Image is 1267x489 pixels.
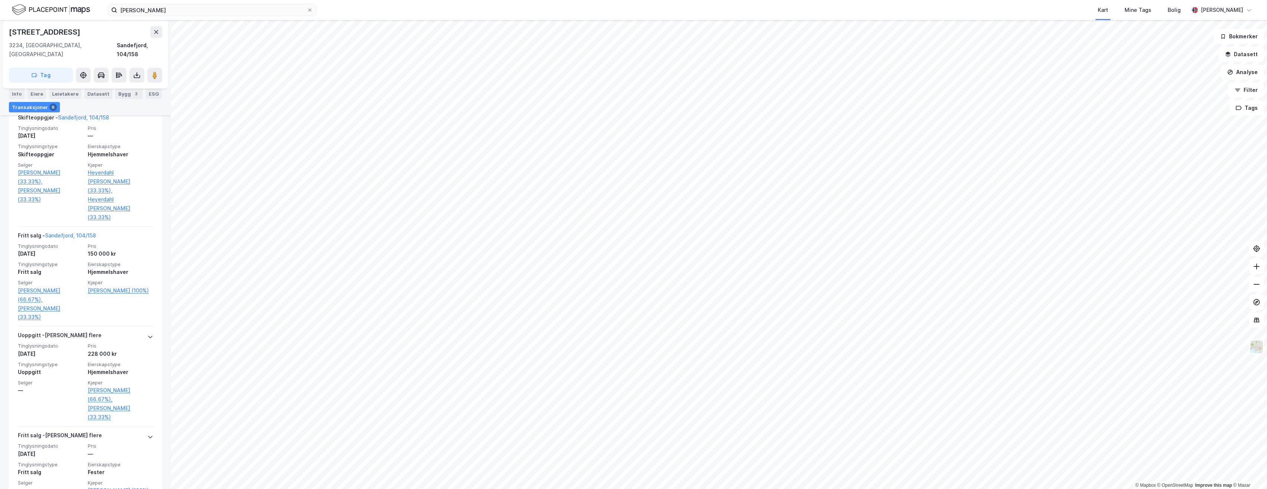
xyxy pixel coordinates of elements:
[88,286,153,295] a: [PERSON_NAME] (100%)
[1157,483,1193,488] a: OpenStreetMap
[88,404,153,422] a: [PERSON_NAME] (33.33%)
[117,4,307,16] input: Søk på adresse, matrikkel, gårdeiere, leietakere eller personer
[88,261,153,268] span: Eierskapstype
[18,386,83,395] div: —
[18,461,83,468] span: Tinglysningstype
[18,368,83,377] div: Uoppgitt
[18,131,83,140] div: [DATE]
[1228,83,1264,98] button: Filter
[88,480,153,486] span: Kjøper
[1250,340,1264,354] img: Z
[88,368,153,377] div: Hjemmelshaver
[88,150,153,159] div: Hjemmelshaver
[88,461,153,468] span: Eierskapstype
[49,89,81,99] div: Leietakere
[88,343,153,349] span: Pris
[132,90,140,98] div: 3
[88,279,153,286] span: Kjøper
[18,361,83,368] span: Tinglysningstype
[18,168,83,186] a: [PERSON_NAME] (33.33%),
[88,349,153,358] div: 228 000 kr
[9,102,60,112] div: Transaksjoner
[18,268,83,277] div: Fritt salg
[88,249,153,258] div: 150 000 kr
[1135,483,1156,488] a: Mapbox
[18,431,102,443] div: Fritt salg - [PERSON_NAME] flere
[18,286,83,304] a: [PERSON_NAME] (66.67%),
[1168,6,1181,15] div: Bolig
[18,143,83,150] span: Tinglysningstype
[88,443,153,449] span: Pris
[1221,65,1264,80] button: Analyse
[18,162,83,168] span: Selger
[88,380,153,386] span: Kjøper
[1098,6,1108,15] div: Kart
[18,249,83,258] div: [DATE]
[1230,453,1267,489] div: Kontrollprogram for chat
[49,103,57,111] div: 6
[88,268,153,277] div: Hjemmelshaver
[9,26,82,38] div: [STREET_ADDRESS]
[1195,483,1232,488] a: Improve this map
[18,261,83,268] span: Tinglysningstype
[88,125,153,131] span: Pris
[18,113,109,125] div: Skifteoppgjør -
[12,3,90,16] img: logo.f888ab2527a4732fd821a326f86c7f29.svg
[18,450,83,458] div: [DATE]
[88,361,153,368] span: Eierskapstype
[1219,47,1264,62] button: Datasett
[117,41,162,59] div: Sandefjord, 104/158
[28,89,46,99] div: Eiere
[9,68,73,83] button: Tag
[18,480,83,486] span: Selger
[9,41,117,59] div: 3234, [GEOGRAPHIC_DATA], [GEOGRAPHIC_DATA]
[18,186,83,204] a: [PERSON_NAME] (33.33%)
[88,143,153,150] span: Eierskapstype
[88,168,153,195] a: Heyerdahl [PERSON_NAME] (33.33%),
[18,468,83,477] div: Fritt salg
[9,89,25,99] div: Info
[115,89,143,99] div: Bygg
[88,386,153,404] a: [PERSON_NAME] (66.67%),
[18,125,83,131] span: Tinglysningsdato
[18,243,83,249] span: Tinglysningsdato
[84,89,112,99] div: Datasett
[88,243,153,249] span: Pris
[58,114,109,121] a: Sandefjord, 104/158
[18,349,83,358] div: [DATE]
[88,195,153,222] a: Heyerdahl [PERSON_NAME] (33.33%)
[18,150,83,159] div: Skifteoppgjør
[18,279,83,286] span: Selger
[1229,100,1264,115] button: Tags
[88,131,153,140] div: —
[1201,6,1243,15] div: [PERSON_NAME]
[88,468,153,477] div: Fester
[18,331,102,343] div: Uoppgitt - [PERSON_NAME] flere
[18,231,96,243] div: Fritt salg -
[146,89,162,99] div: ESG
[45,232,96,239] a: Sandefjord, 104/158
[1214,29,1264,44] button: Bokmerker
[18,443,83,449] span: Tinglysningsdato
[18,343,83,349] span: Tinglysningsdato
[88,450,153,458] div: —
[1230,453,1267,489] iframe: Chat Widget
[18,304,83,322] a: [PERSON_NAME] (33.33%)
[88,162,153,168] span: Kjøper
[1125,6,1151,15] div: Mine Tags
[18,380,83,386] span: Selger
